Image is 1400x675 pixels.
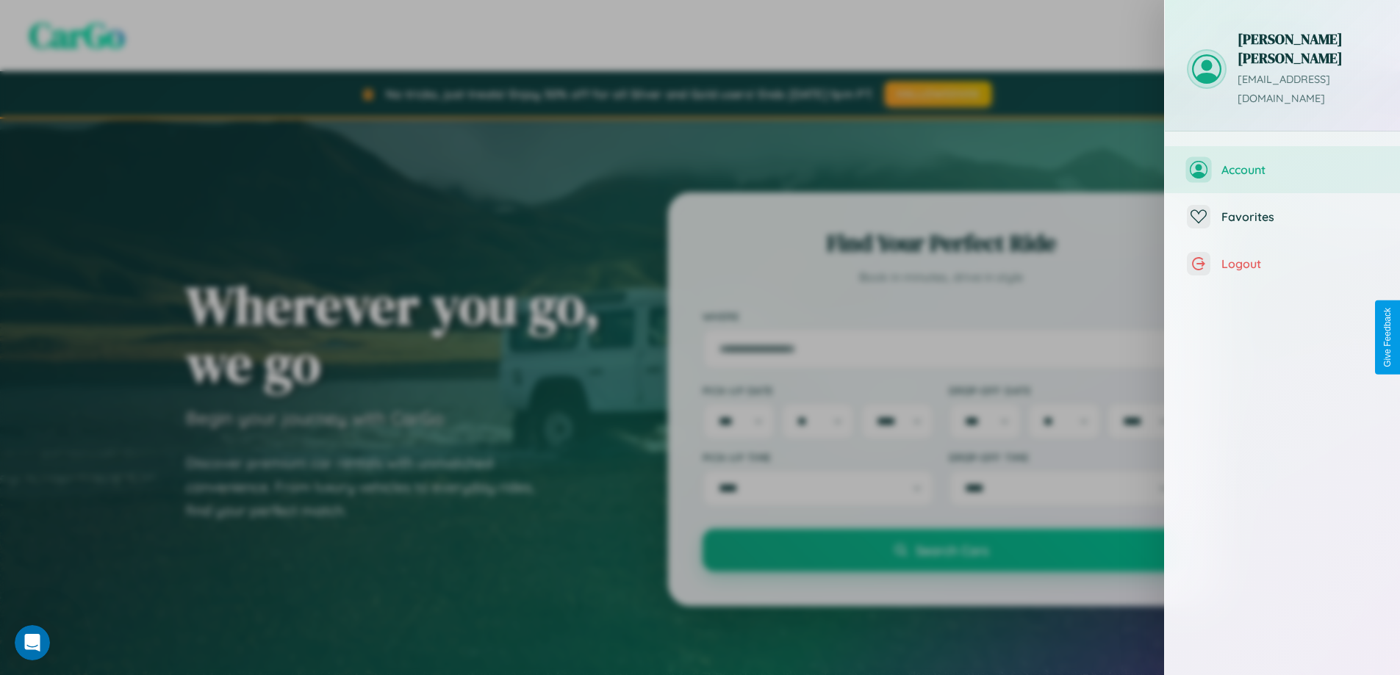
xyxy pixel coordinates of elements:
[1382,308,1393,367] div: Give Feedback
[1238,29,1378,68] h3: [PERSON_NAME] [PERSON_NAME]
[1221,162,1378,177] span: Account
[1165,193,1400,240] button: Favorites
[1221,209,1378,224] span: Favorites
[1165,146,1400,193] button: Account
[1221,256,1378,271] span: Logout
[1165,240,1400,287] button: Logout
[15,625,50,660] iframe: Intercom live chat
[1238,71,1378,109] p: [EMAIL_ADDRESS][DOMAIN_NAME]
